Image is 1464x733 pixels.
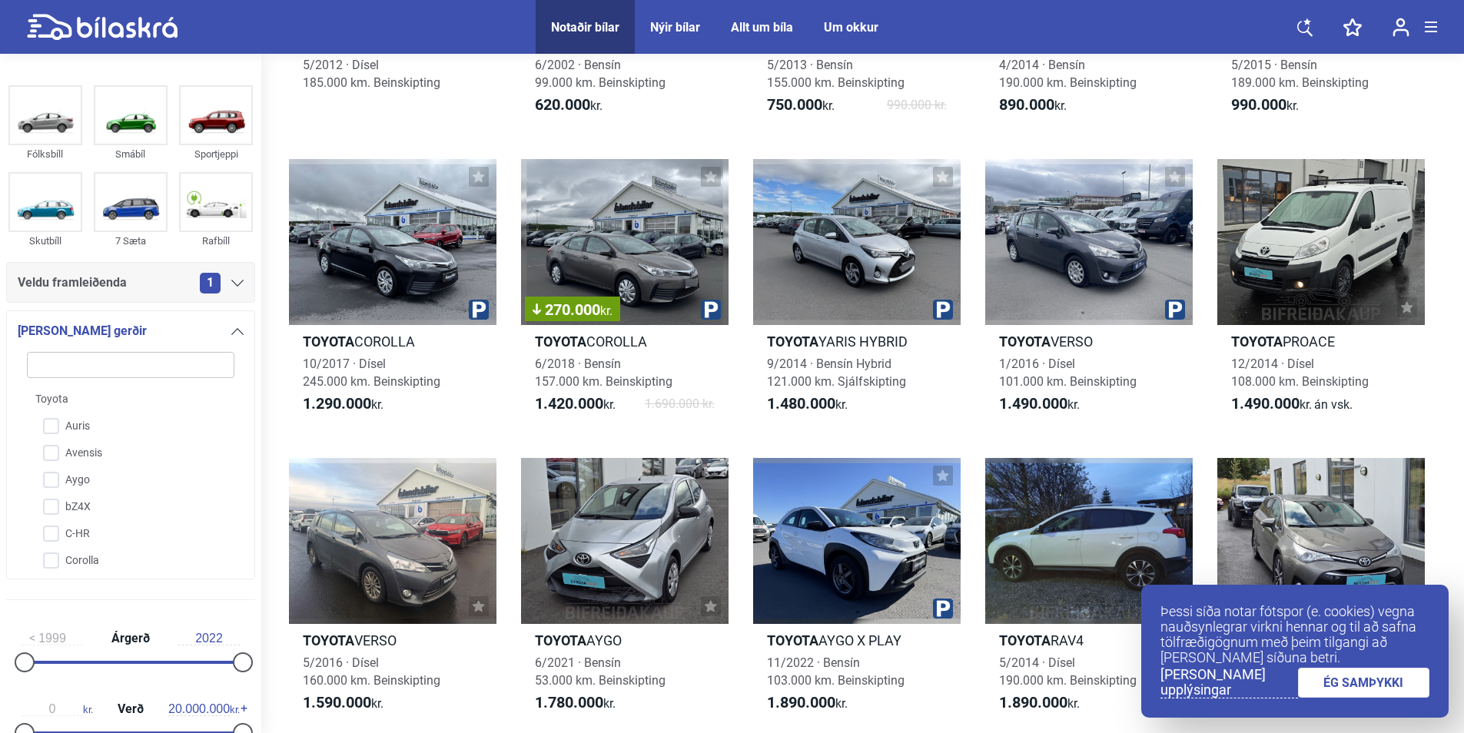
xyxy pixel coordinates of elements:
div: Smábíl [94,145,168,163]
b: 750.000 [767,95,822,114]
h2: PROACE [1217,333,1425,350]
a: Um okkur [824,20,878,35]
span: 1 [200,273,221,294]
b: 1.420.000 [535,394,603,413]
b: 1.490.000 [1231,394,1300,413]
span: kr. [303,694,383,712]
h2: VERSO [289,632,496,649]
span: 270.000 [533,302,612,317]
span: kr. [535,96,603,114]
span: kr. [999,96,1067,114]
span: kr. [1231,96,1299,114]
p: Þessi síða notar fótspor (e. cookies) vegna nauðsynlegrar virkni hennar og til að safna tölfræðig... [1160,604,1429,665]
img: parking.png [933,300,953,320]
span: 1.690.000 kr. [645,395,715,413]
span: kr. [999,694,1080,712]
h2: AYGO X PLAY [753,632,961,649]
h2: COROLLA [289,333,496,350]
span: 4/2014 · Bensín 190.000 km. Beinskipting [999,58,1137,90]
img: parking.png [469,300,489,320]
a: [PERSON_NAME] upplýsingar [1160,667,1298,698]
b: 1.780.000 [535,693,603,711]
span: 6/2021 · Bensín 53.000 km. Beinskipting [535,655,666,688]
a: ToyotaPROACE12/2014 · Dísel108.000 km. Beinskipting1.490.000kr. [1217,159,1425,427]
img: user-login.svg [1393,18,1409,37]
span: 990.000 kr. [887,96,947,114]
b: Toyota [303,333,354,350]
span: kr. [535,694,616,712]
span: kr. [303,395,383,413]
a: Nýir bílar [650,20,700,35]
b: 1.480.000 [767,394,835,413]
a: ToyotaCOROLLA10/2017 · Dísel245.000 km. Beinskipting1.290.000kr. [289,159,496,427]
b: Toyota [535,632,586,648]
div: Skutbíll [8,232,82,250]
div: Rafbíll [179,232,253,250]
a: ToyotaVERSO1/2016 · Dísel101.000 km. Beinskipting1.490.000kr. [985,159,1193,427]
a: ToyotaVERSO5/2016 · Dísel160.000 km. Beinskipting1.590.000kr. [289,458,496,726]
span: kr. [999,395,1080,413]
b: 1.490.000 [999,394,1067,413]
span: [PERSON_NAME] gerðir [18,320,147,342]
span: 1/2016 · Dísel 101.000 km. Beinskipting [999,357,1137,389]
a: ToyotaAVENSIS2/2018 · Bensín160.000 km. Sjálfskipting2.290.000kr. [1217,458,1425,726]
span: 5/2013 · Bensín 155.000 km. Beinskipting [767,58,905,90]
img: parking.png [701,300,721,320]
b: 1.890.000 [767,693,835,711]
span: kr. [767,96,835,114]
span: kr. [535,395,616,413]
span: 11/2022 · Bensín 103.000 km. Beinskipting [767,655,905,688]
h2: VERSO [985,333,1193,350]
b: 1.890.000 [999,693,1067,711]
span: 5/2015 · Bensín 189.000 km. Beinskipting [1231,58,1369,90]
span: 9/2014 · Bensín Hybrid 121.000 km. Sjálfskipting [767,357,906,389]
b: Toyota [535,333,586,350]
a: 270.000kr.ToyotaCOROLLA6/2018 · Bensín157.000 km. Beinskipting1.420.000kr.1.690.000 kr. [521,159,729,427]
div: 7 Sæta [94,232,168,250]
span: 10/2017 · Dísel 245.000 km. Beinskipting [303,357,440,389]
span: 5/2012 · Dísel 185.000 km. Beinskipting [303,58,440,90]
span: kr. [767,694,848,712]
span: 6/2018 · Bensín 157.000 km. Beinskipting [535,357,672,389]
h2: YARIS HYBRID [753,333,961,350]
span: 12/2014 · Dísel 108.000 km. Beinskipting [1231,357,1369,389]
a: ToyotaAYGO6/2021 · Bensín53.000 km. Beinskipting1.780.000kr. [521,458,729,726]
b: 1.290.000 [303,394,371,413]
span: Veldu framleiðenda [18,272,127,294]
span: 6/2002 · Bensín 99.000 km. Beinskipting [535,58,666,90]
span: kr. [767,395,848,413]
b: Toyota [999,333,1051,350]
h2: AYGO [521,632,729,649]
a: ÉG SAMÞYKKI [1298,668,1430,698]
a: ToyotaAYGO X PLAY11/2022 · Bensín103.000 km. Beinskipting1.890.000kr. [753,458,961,726]
a: Allt um bíla [731,20,793,35]
span: Verð [114,703,148,715]
span: 5/2014 · Dísel 190.000 km. Beinskipting [999,655,1137,688]
span: kr. [22,702,93,716]
b: Toyota [303,632,354,648]
b: 1.590.000 [303,693,371,711]
b: 890.000 [999,95,1054,114]
img: parking.png [933,599,953,619]
b: Toyota [767,632,818,648]
div: Sportjeppi [179,145,253,163]
b: 990.000 [1231,95,1286,114]
span: kr. [600,303,612,318]
div: Fólksbíll [8,145,82,163]
b: 620.000 [535,95,590,114]
span: 5/2016 · Dísel 160.000 km. Beinskipting [303,655,440,688]
h2: RAV4 [985,632,1193,649]
h2: COROLLA [521,333,729,350]
a: Notaðir bílar [551,20,619,35]
img: parking.png [1165,300,1185,320]
b: Toyota [1231,333,1283,350]
b: Toyota [767,333,818,350]
a: ToyotaYARIS HYBRID9/2014 · Bensín Hybrid121.000 km. Sjálfskipting1.480.000kr. [753,159,961,427]
span: kr. [1231,395,1353,413]
span: Toyota [35,391,68,407]
a: ToyotaRAV45/2014 · Dísel190.000 km. Beinskipting1.890.000kr. [985,458,1193,726]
